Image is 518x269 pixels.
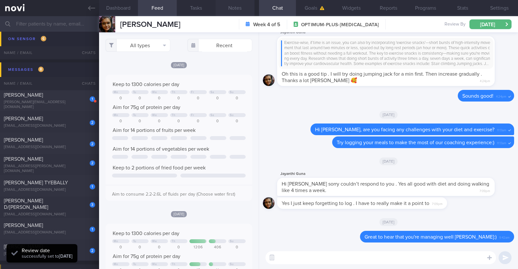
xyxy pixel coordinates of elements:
[4,92,43,98] span: [PERSON_NAME]
[4,212,95,217] div: [EMAIL_ADDRESS][DOMAIN_NAME]
[479,187,490,193] span: 7:09pm
[277,170,514,178] div: Jayanthi Guna
[112,245,129,250] div: 0
[114,240,118,243] div: Mo
[480,77,490,83] span: 4:24pm
[4,244,43,249] span: [PERSON_NAME]
[172,113,175,117] div: Th
[133,113,136,117] div: Tu
[191,113,194,117] div: Fr
[4,164,95,174] div: [EMAIL_ADDRESS][PERSON_NAME][DOMAIN_NAME]
[281,40,491,66] div: Exercise-wise, if time is an issue, you can also try incorporating 'exercise snacks'—short bursts...
[152,263,157,266] div: We
[133,91,136,94] div: Tu
[379,218,398,226] span: [DATE]
[112,192,235,197] span: Aim to consume 2.2-2.6L of fluids per day (Choose water first)
[4,116,43,121] span: [PERSON_NAME]
[4,137,43,143] span: [PERSON_NAME]
[170,119,187,124] div: 0
[432,200,443,206] span: 7:09pm
[4,223,43,228] span: [PERSON_NAME]
[59,254,73,259] strong: [DATE]
[90,160,95,166] div: 2
[379,111,398,119] span: [DATE]
[228,96,246,101] div: 0
[114,91,118,94] div: Mo
[114,113,118,117] div: Mo
[113,146,209,152] span: Aim for 14 portions of vegetables per week
[4,156,43,162] span: [PERSON_NAME]
[113,128,196,133] span: Aim for 14 portions of fruits per week
[4,188,95,192] div: [EMAIL_ADDRESS][DOMAIN_NAME]
[4,124,95,128] div: [EMAIL_ADDRESS][DOMAIN_NAME]
[133,240,136,243] div: Tu
[189,119,207,124] div: 0
[113,105,180,110] span: Aim for 75g of protein per day
[90,227,95,232] div: 1
[151,245,168,250] div: 0
[209,96,226,101] div: 0
[120,21,180,28] span: [PERSON_NAME]
[4,230,95,235] div: [EMAIL_ADDRESS][DOMAIN_NAME]
[152,240,157,243] div: We
[210,91,214,94] div: Sa
[228,119,246,124] div: 0
[4,100,95,110] div: [PERSON_NAME][EMAIL_ADDRESS][DOMAIN_NAME]
[113,82,179,87] span: Keep to 1300 calories per day
[282,181,489,193] span: Hi [PERSON_NAME] sorry couldn’t respond to you . Yes all good with diet and doing walking like 4 ...
[131,119,149,124] div: 0
[282,71,482,83] span: Oh this is a good tip . I will try doing jumping jack for a min first. Then increase gradually . ...
[4,180,68,185] span: [PERSON_NAME] TYEBALLY
[172,91,175,94] div: Th
[497,139,506,145] span: 11:13am
[445,22,466,27] span: Review By
[209,245,226,250] div: 406
[113,254,180,259] span: Aim for 75g of protein per day
[170,245,187,250] div: 0
[112,96,129,101] div: 0
[90,141,95,147] div: 2
[379,157,398,165] span: [DATE]
[301,22,379,28] span: OPTIMUM-PLUS-[MEDICAL_DATA]
[209,119,226,124] div: 0
[38,67,44,72] span: 8
[90,96,95,102] div: 1
[172,263,175,266] div: Th
[282,201,429,206] span: Yes I just keep forgetting to log . I have to really make it a point to
[365,234,497,240] span: Great to hear that you're managing well [PERSON_NAME]:)
[73,77,99,90] div: Chats
[189,245,207,250] div: 1206
[253,21,280,28] strong: Week 4 of 5
[171,62,187,68] span: [DATE]
[22,254,73,259] span: successfully set to
[22,247,73,254] div: Review date
[4,252,95,256] div: [EMAIL_ADDRESS][DOMAIN_NAME]
[230,113,233,117] div: Su
[315,127,494,132] span: Hi [PERSON_NAME], are you facing any challenges with your diet and exercise?
[4,42,43,47] span: [PERSON_NAME]
[337,140,494,145] span: Try logging your meals to make the most of our coaching experience:)
[112,119,129,124] div: 0
[228,245,246,250] div: 0
[90,202,95,208] div: 3
[113,231,179,236] span: Keep to 1300 calories per day
[189,96,207,101] div: 0
[171,211,187,217] span: [DATE]
[462,93,493,99] span: Sounds good!
[277,28,514,36] div: Jayanthi Guna
[4,198,48,210] span: [PERSON_NAME] D/[PERSON_NAME]
[106,39,170,52] button: All types
[113,165,206,170] span: Keep to 2 portions of fried food per week
[90,184,95,189] div: 1
[172,240,175,243] div: Th
[152,113,157,117] div: We
[152,91,157,94] div: We
[170,96,187,101] div: 0
[496,93,506,99] span: 4:24pm
[90,120,95,125] div: 2
[230,263,233,266] div: Su
[131,245,149,250] div: 0
[90,248,95,253] div: 2
[230,91,233,94] div: Su
[6,65,45,74] div: Messages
